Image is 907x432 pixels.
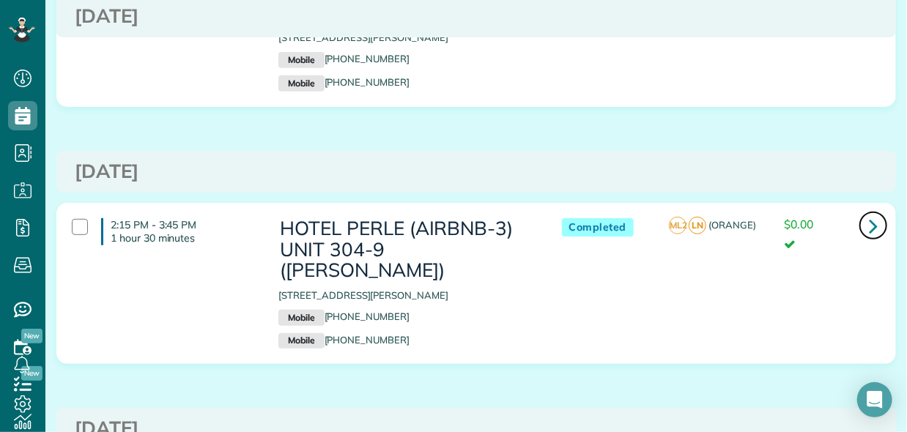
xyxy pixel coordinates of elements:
[278,334,410,346] a: Mobile[PHONE_NUMBER]
[278,53,410,64] a: Mobile[PHONE_NUMBER]
[278,333,324,349] small: Mobile
[278,52,324,68] small: Mobile
[21,329,42,343] span: New
[278,310,324,326] small: Mobile
[562,218,634,237] span: Completed
[278,31,532,45] p: [STREET_ADDRESS][PERSON_NAME]
[278,76,410,88] a: Mobile[PHONE_NUMBER]
[278,288,532,302] p: [STREET_ADDRESS][PERSON_NAME]
[857,382,892,417] div: Open Intercom Messenger
[278,310,410,322] a: Mobile[PHONE_NUMBER]
[784,217,813,231] span: $0.00
[75,161,878,182] h3: [DATE]
[101,218,256,245] h4: 2:15 PM - 3:45 PM
[689,217,706,234] span: LN
[111,231,256,245] p: 1 hour 30 minutes
[278,75,324,92] small: Mobile
[75,6,878,27] h3: [DATE]
[669,217,686,234] span: ML2
[708,219,756,231] span: (ORANGE)
[278,218,532,281] h3: HOTEL PERLE (AIRBNB-3) UNIT 304-9 ([PERSON_NAME])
